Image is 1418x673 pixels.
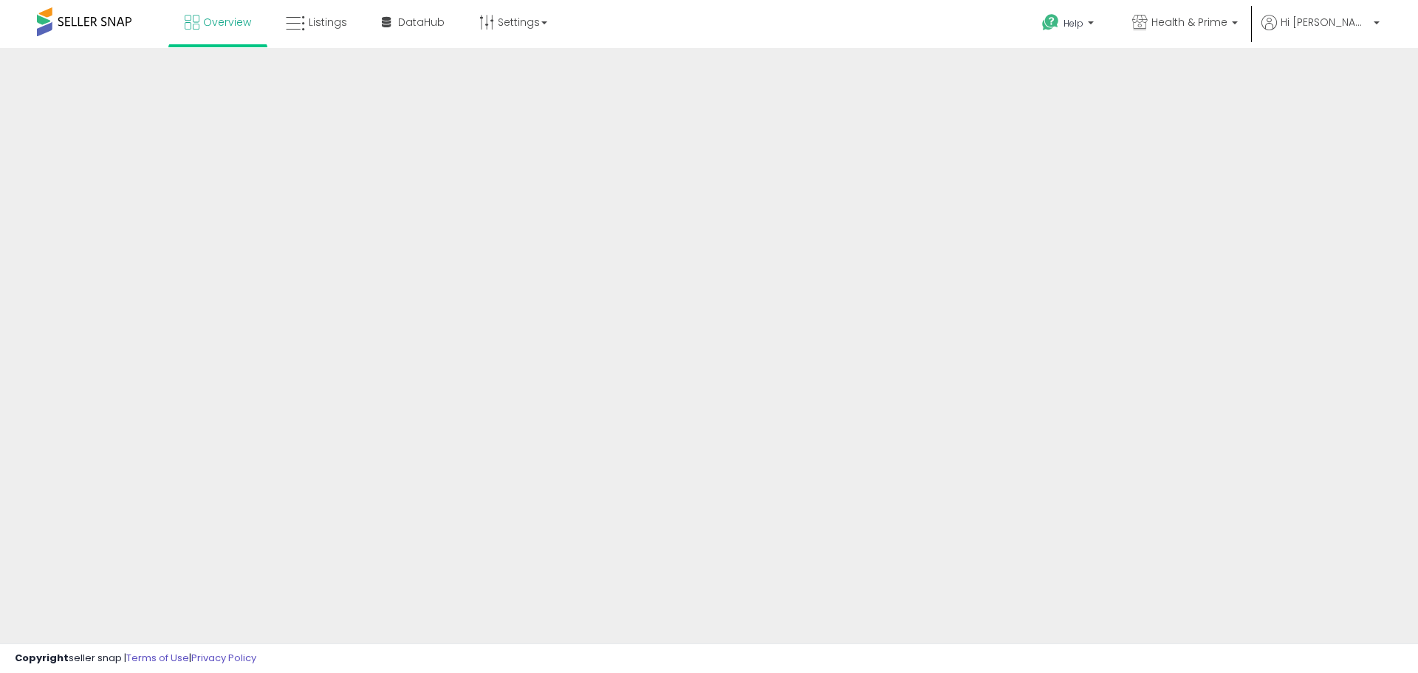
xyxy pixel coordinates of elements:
[309,15,347,30] span: Listings
[1030,2,1109,48] a: Help
[203,15,251,30] span: Overview
[398,15,445,30] span: DataHub
[126,651,189,665] a: Terms of Use
[1063,17,1083,30] span: Help
[15,651,69,665] strong: Copyright
[1151,15,1227,30] span: Health & Prime
[191,651,256,665] a: Privacy Policy
[1281,15,1369,30] span: Hi [PERSON_NAME]
[1041,13,1060,32] i: Get Help
[15,652,256,666] div: seller snap | |
[1261,15,1380,48] a: Hi [PERSON_NAME]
